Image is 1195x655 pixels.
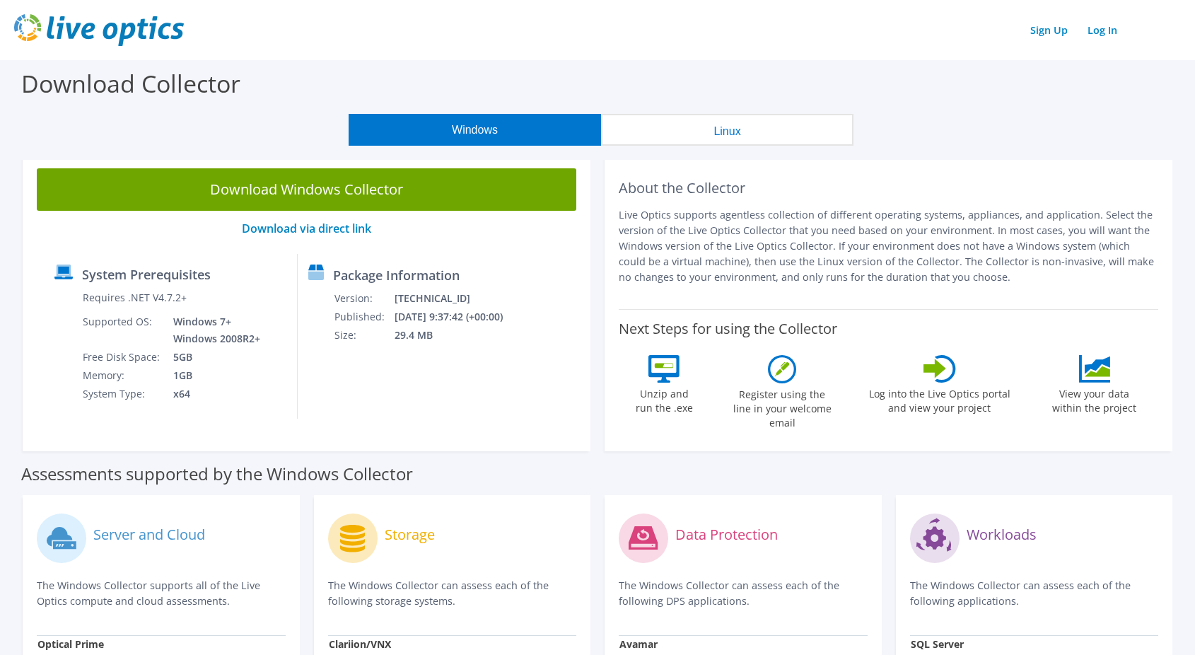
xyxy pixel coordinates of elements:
[1023,20,1075,40] a: Sign Up
[21,467,413,481] label: Assessments supported by the Windows Collector
[619,320,837,337] label: Next Steps for using the Collector
[967,528,1037,542] label: Workloads
[1044,383,1146,415] label: View your data within the project
[349,114,601,146] button: Windows
[37,578,286,609] p: The Windows Collector supports all of the Live Optics compute and cloud assessments.
[910,578,1159,609] p: The Windows Collector can assess each of the following applications.
[83,291,187,305] label: Requires .NET V4.7.2+
[334,308,394,326] td: Published:
[21,67,240,100] label: Download Collector
[333,268,460,282] label: Package Information
[911,637,964,651] strong: SQL Server
[394,289,520,308] td: [TECHNICAL_ID]
[385,528,435,542] label: Storage
[329,637,391,651] strong: Clariion/VNX
[601,114,853,146] button: Linux
[631,383,696,415] label: Unzip and run the .exe
[163,313,263,348] td: Windows 7+ Windows 2008R2+
[82,313,163,348] td: Supported OS:
[82,366,163,385] td: Memory:
[37,168,576,211] a: Download Windows Collector
[729,383,835,430] label: Register using the line in your welcome email
[334,326,394,344] td: Size:
[163,366,263,385] td: 1GB
[1080,20,1124,40] a: Log In
[675,528,778,542] label: Data Protection
[37,637,104,651] strong: Optical Prime
[82,267,211,282] label: System Prerequisites
[82,348,163,366] td: Free Disk Space:
[619,180,1158,197] h2: About the Collector
[14,14,184,46] img: live_optics_svg.svg
[163,348,263,366] td: 5GB
[394,326,520,344] td: 29.4 MB
[394,308,520,326] td: [DATE] 9:37:42 (+00:00)
[93,528,205,542] label: Server and Cloud
[82,385,163,403] td: System Type:
[619,637,658,651] strong: Avamar
[242,221,371,236] a: Download via direct link
[163,385,263,403] td: x64
[619,207,1158,285] p: Live Optics supports agentless collection of different operating systems, appliances, and applica...
[619,578,868,609] p: The Windows Collector can assess each of the following DPS applications.
[328,578,577,609] p: The Windows Collector can assess each of the following storage systems.
[868,383,1011,415] label: Log into the Live Optics portal and view your project
[334,289,394,308] td: Version:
